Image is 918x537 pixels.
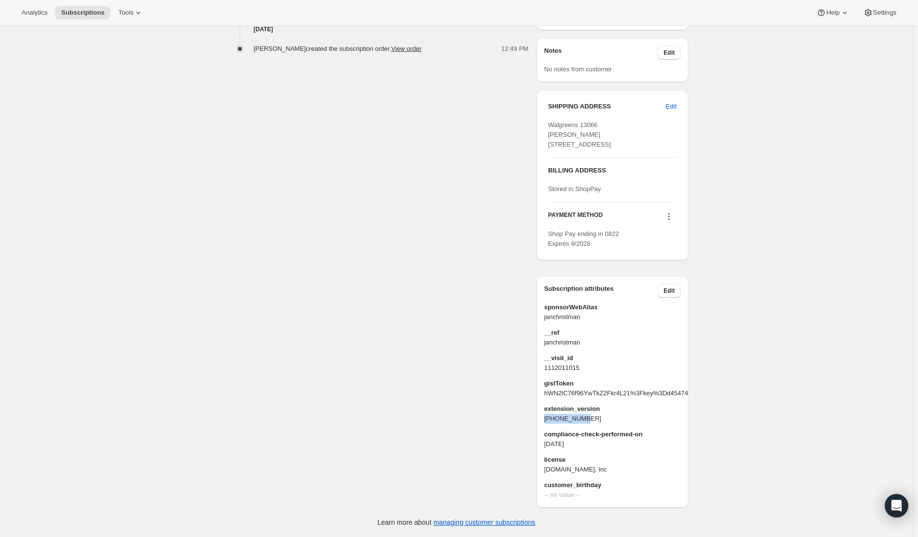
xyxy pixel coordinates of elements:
[55,6,110,20] button: Subscriptions
[544,404,681,414] span: extension_version
[548,121,611,148] span: Walgreens 13066 [PERSON_NAME] [STREET_ADDRESS]
[658,284,681,298] button: Edit
[544,455,681,465] span: license
[16,6,53,20] button: Analytics
[544,430,681,439] span: compliance-check-performed-on
[61,9,105,17] span: Subscriptions
[857,6,902,20] button: Settings
[548,211,603,224] h3: PAYMENT METHOD
[391,45,422,52] a: View order
[885,494,908,517] div: Open Intercom Messenger
[112,6,149,20] button: Tools
[544,328,681,338] span: __ref
[544,284,658,298] h3: Subscription attributes
[666,102,677,111] span: Edit
[544,414,681,424] span: [PHONE_NUMBER]
[544,465,681,474] span: [DOMAIN_NAME], Inc
[544,312,681,322] span: janchristman
[660,99,683,114] button: Edit
[433,518,535,526] a: managing customer subscriptions
[811,6,855,20] button: Help
[544,480,681,490] span: customer_birthday
[224,24,529,34] h4: [DATE]
[658,46,681,60] button: Edit
[544,46,658,60] h3: Notes
[544,302,681,312] span: sponsorWebAlias
[663,287,675,295] span: Edit
[544,353,681,363] span: __visit_id
[544,338,681,347] span: janchristman
[544,65,612,73] span: No notes from customer
[544,439,681,449] span: [DATE]
[21,9,47,17] span: Analytics
[873,9,897,17] span: Settings
[544,363,681,373] span: 1112011015
[118,9,133,17] span: Tools
[544,388,681,398] span: hWN2lC76f96YwTkZ2Fkr4L21%3Fkey%3Dd454740ca8a5db04acb988f35c209c94
[663,49,675,57] span: Edit
[548,185,601,193] span: Stored in ShopPay
[826,9,839,17] span: Help
[254,45,422,52] span: [PERSON_NAME] created the subscription order.
[544,379,681,388] span: gistToken
[544,490,681,500] span: -- no value --
[548,166,677,175] h3: BILLING ADDRESS
[548,230,619,247] span: Shop Pay ending in 0822 Expires 8/2028
[501,44,529,54] span: 12:49 PM
[378,517,535,527] p: Learn more about
[548,102,666,111] h3: SHIPPING ADDRESS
